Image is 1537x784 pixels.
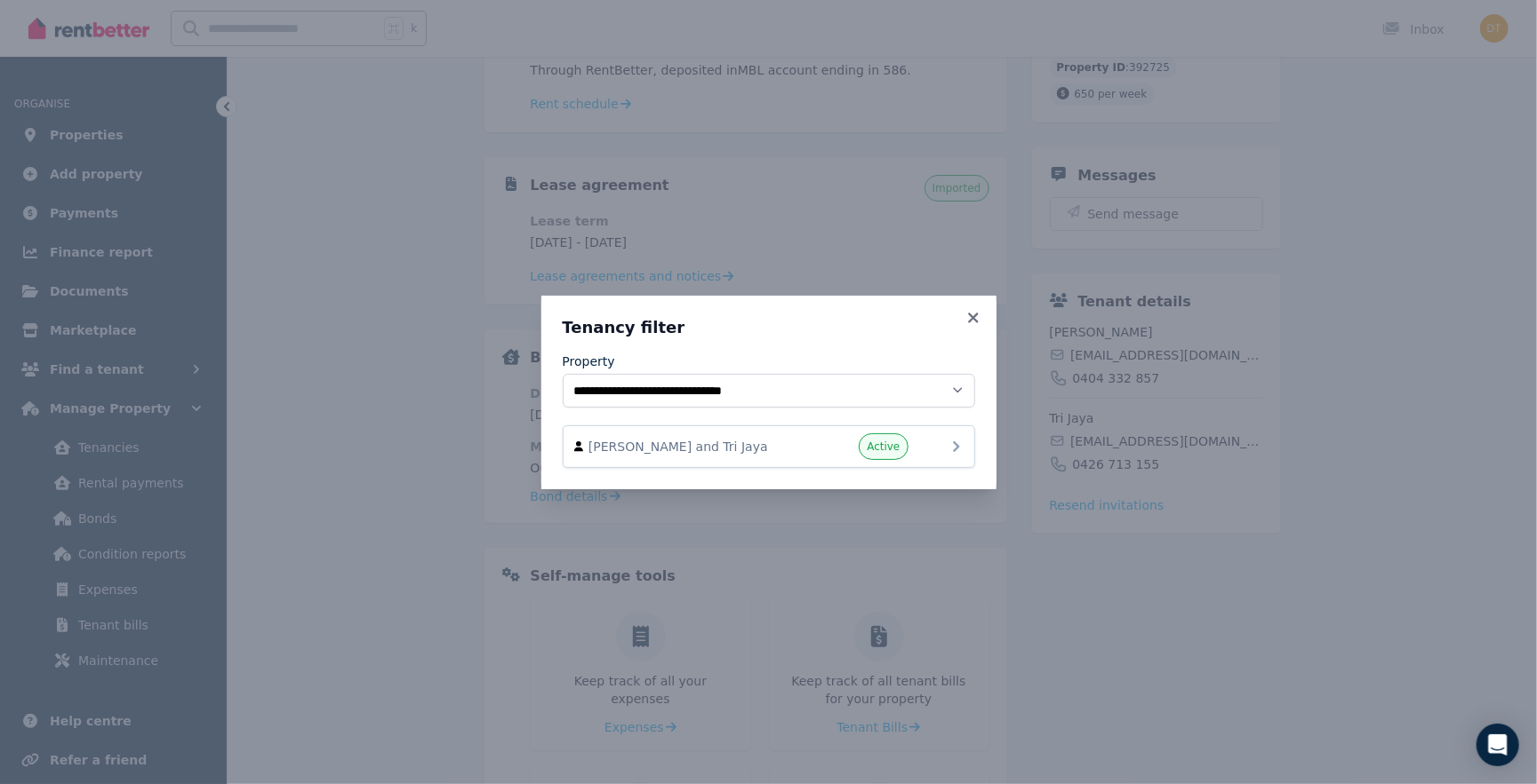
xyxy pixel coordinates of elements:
label: Property [563,352,615,370]
div: Open Intercom Messenger [1477,724,1519,766]
h3: Tenancy filter [563,317,975,338]
a: [PERSON_NAME] and Tri JayaActive [563,425,975,468]
span: Active [867,440,900,454]
span: [PERSON_NAME] and Tri Jaya [588,438,791,455]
